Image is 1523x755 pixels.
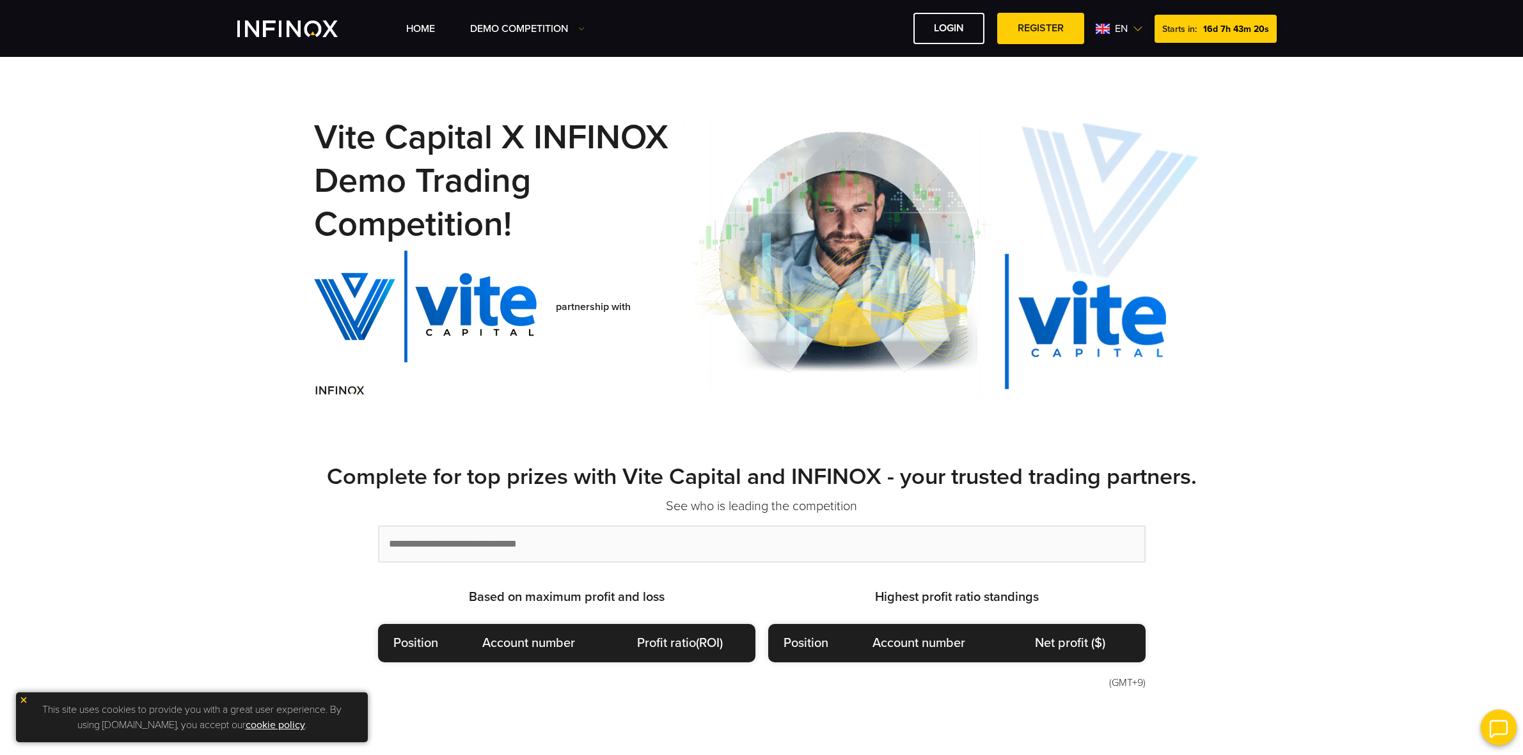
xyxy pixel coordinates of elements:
[237,20,368,37] a: INFINOX Vite
[327,463,1197,490] strong: Complete for top prizes with Vite Capital and INFINOX - your trusted trading partners.
[19,696,28,704] img: yellow close icon
[246,719,305,731] a: cookie policy
[454,624,604,662] th: Account number
[469,589,665,605] strong: Based on maximum profit and loss
[875,589,1039,605] strong: Highest profit ratio standings
[1110,21,1133,36] span: en
[997,13,1084,44] a: REGISTER
[470,21,585,36] a: Demo Competition
[1203,24,1269,35] span: 16d 7h 43m 20s
[844,624,995,662] th: Account number
[995,624,1146,662] th: Net profit ($)
[1162,24,1197,35] span: Starts in:
[378,675,1146,690] p: (GMT+9)
[913,13,984,44] a: LOGIN
[578,26,585,32] img: Dropdown
[1481,710,1517,745] img: open convrs live chat
[556,299,631,315] span: partnership with
[604,624,755,662] th: Profit ratio(ROI)
[314,116,668,245] small: Vite Capital x INFINOX Demo Trading Competition!
[406,21,435,36] a: Home
[314,497,1210,515] p: See who is leading the competition
[768,624,844,662] th: Position
[22,699,361,736] p: This site uses cookies to provide you with a great user experience. By using [DOMAIN_NAME], you a...
[378,624,454,662] th: Position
